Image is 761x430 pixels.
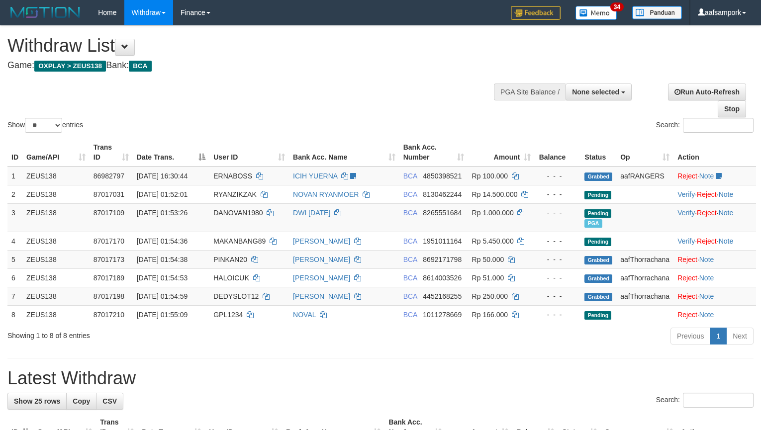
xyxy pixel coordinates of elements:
a: Reject [697,209,717,217]
a: Note [719,209,734,217]
span: 87017109 [94,209,124,217]
span: [DATE] 01:54:53 [137,274,188,282]
a: [PERSON_NAME] [293,274,350,282]
div: - - - [539,255,576,264]
a: Verify [677,237,695,245]
img: Button%20Memo.svg [575,6,617,20]
a: Reject [697,237,717,245]
td: · [673,167,756,185]
td: 7 [7,287,22,305]
a: ICIH YUERNA [293,172,337,180]
span: Rp 250.000 [472,292,508,300]
h1: Withdraw List [7,36,497,56]
a: Note [719,237,734,245]
span: BCA [403,311,417,319]
span: GPL1234 [213,311,243,319]
span: BCA [403,190,417,198]
a: Reject [677,292,697,300]
td: ZEUS138 [22,250,90,268]
a: Previous [670,328,710,344]
label: Show entries [7,118,83,133]
span: Grabbed [584,256,612,264]
a: Note [719,190,734,198]
td: ZEUS138 [22,268,90,287]
span: [DATE] 01:54:38 [137,256,188,263]
span: 87017170 [94,237,124,245]
span: Copy [73,397,90,405]
span: Rp 5.450.000 [472,237,514,245]
div: - - - [539,310,576,320]
button: None selected [566,84,632,100]
th: Op: activate to sort column ascending [616,138,673,167]
img: panduan.png [632,6,682,19]
a: Note [699,292,714,300]
div: - - - [539,291,576,301]
span: Pending [584,191,611,199]
span: RYANZIKZAK [213,190,257,198]
input: Search: [683,393,754,408]
a: Copy [66,393,96,410]
span: None selected [572,88,619,96]
span: [DATE] 01:55:09 [137,311,188,319]
span: Show 25 rows [14,397,60,405]
a: Note [699,274,714,282]
a: Reject [697,190,717,198]
td: · · [673,203,756,232]
a: Run Auto-Refresh [668,84,746,100]
div: - - - [539,236,576,246]
th: Bank Acc. Number: activate to sort column ascending [399,138,468,167]
span: BCA [403,237,417,245]
span: DANOVAN1980 [213,209,263,217]
span: DEDYSLOT12 [213,292,259,300]
td: · · [673,185,756,203]
span: 87017031 [94,190,124,198]
th: Game/API: activate to sort column ascending [22,138,90,167]
td: 6 [7,268,22,287]
a: DWI [DATE] [293,209,330,217]
span: [DATE] 16:30:44 [137,172,188,180]
span: Copy 8265551684 to clipboard [423,209,462,217]
span: Rp 166.000 [472,311,508,319]
span: Pending [584,209,611,218]
span: Copy 8614003526 to clipboard [423,274,462,282]
span: OXPLAY > ZEUS138 [34,61,106,72]
div: - - - [539,273,576,283]
a: NOVAN RYANMOER [293,190,359,198]
span: 86982797 [94,172,124,180]
td: 2 [7,185,22,203]
a: Verify [677,190,695,198]
a: Show 25 rows [7,393,67,410]
span: BCA [403,172,417,180]
a: [PERSON_NAME] [293,292,350,300]
span: Rp 1.000.000 [472,209,514,217]
th: Status [580,138,616,167]
div: Showing 1 to 8 of 8 entries [7,327,310,341]
span: Grabbed [584,274,612,283]
span: 34 [610,2,624,11]
span: BCA [403,209,417,217]
span: [DATE] 01:53:26 [137,209,188,217]
h1: Latest Withdraw [7,368,754,388]
span: 87017173 [94,256,124,263]
td: ZEUS138 [22,185,90,203]
td: 4 [7,232,22,250]
a: Reject [677,274,697,282]
td: · [673,268,756,287]
span: Rp 50.000 [472,256,504,263]
span: [DATE] 01:52:01 [137,190,188,198]
td: ZEUS138 [22,287,90,305]
td: aafRANGERS [616,167,673,185]
span: Rp 100.000 [472,172,508,180]
a: 1 [710,328,727,344]
span: BCA [403,274,417,282]
span: MAKANBANG89 [213,237,266,245]
a: Stop [718,100,746,117]
span: [DATE] 01:54:36 [137,237,188,245]
th: Date Trans.: activate to sort column descending [133,138,210,167]
td: ZEUS138 [22,305,90,324]
span: PINKAN20 [213,256,247,263]
div: - - - [539,208,576,218]
th: User ID: activate to sort column ascending [209,138,289,167]
span: Pending [584,311,611,320]
a: Note [699,172,714,180]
